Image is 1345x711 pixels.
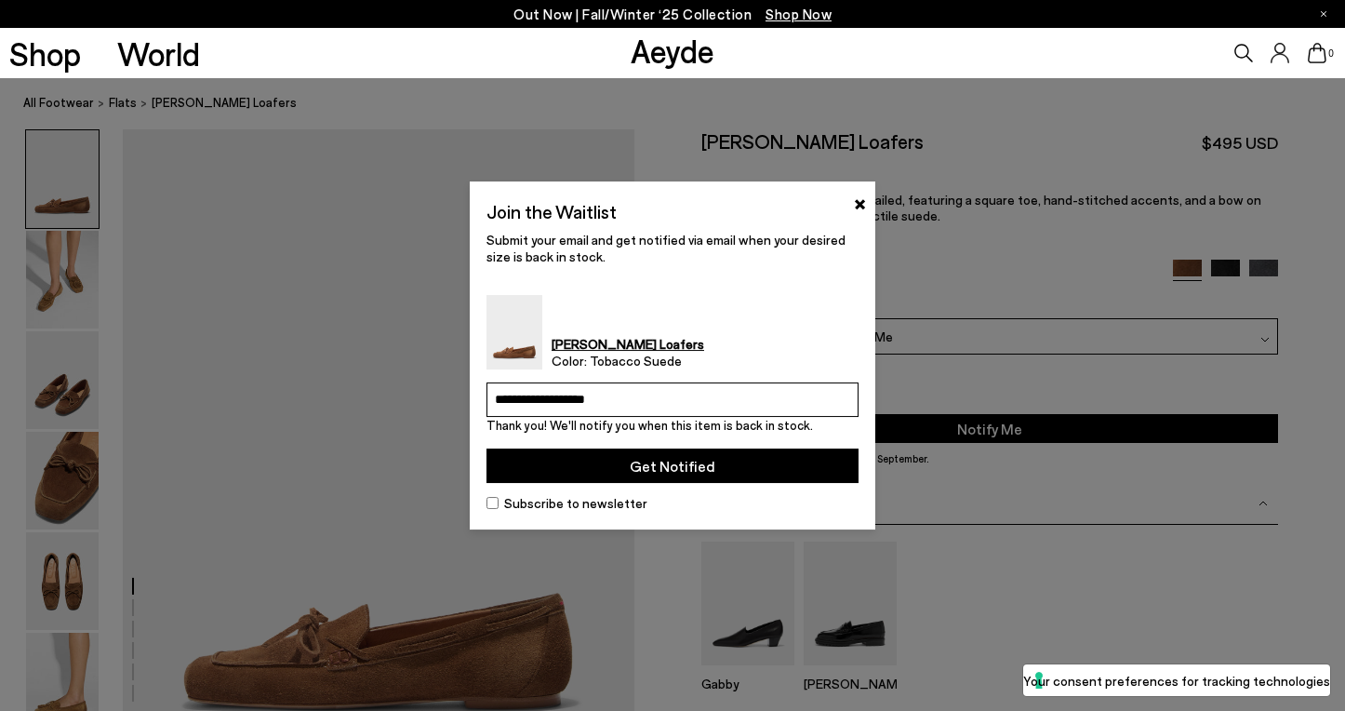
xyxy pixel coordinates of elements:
[486,198,617,224] h2: Join the Waitlist
[117,37,200,70] a: World
[766,6,832,22] span: Navigate to /collections/new-in
[486,232,859,265] p: Submit your email and get notified via email when your desired size is back in stock.
[1326,48,1336,59] span: 0
[486,417,859,436] div: Thank you! We'll notify you when this item is back in stock.
[552,353,704,369] span: Color: Tobacco Suede
[486,493,859,513] label: Subscribe to newsletter
[1023,671,1330,691] label: Your consent preferences for tracking technologies
[631,31,714,70] a: Aeyde
[1023,664,1330,696] button: Your consent preferences for tracking technologies
[854,191,866,213] button: ×
[486,497,499,509] input: Subscribe to newsletter
[552,336,704,353] strong: [PERSON_NAME] Loafers
[513,3,832,26] p: Out Now | Fall/Winter ‘25 Collection
[1308,43,1326,63] a: 0
[486,449,859,483] button: Get Notified
[486,295,542,369] img: Jasper Moccasin Loafers
[9,37,81,70] a: Shop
